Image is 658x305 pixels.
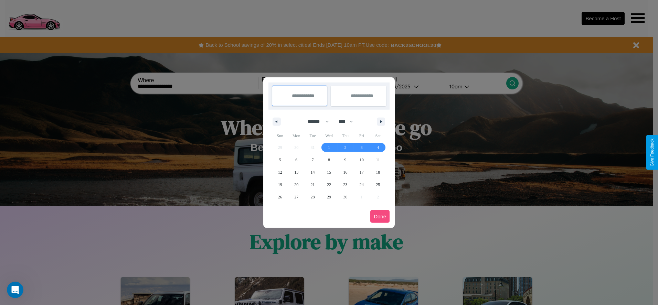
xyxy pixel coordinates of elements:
button: 5 [272,154,288,166]
span: Sat [370,130,386,141]
span: Sun [272,130,288,141]
button: 21 [305,178,321,191]
span: 5 [279,154,281,166]
span: 12 [278,166,282,178]
span: 4 [377,141,379,154]
button: 16 [337,166,353,178]
button: 27 [288,191,304,203]
button: 12 [272,166,288,178]
iframe: Intercom live chat [7,282,23,298]
span: 25 [376,178,380,191]
button: 26 [272,191,288,203]
span: 10 [360,154,364,166]
span: 20 [294,178,298,191]
button: 19 [272,178,288,191]
span: Mon [288,130,304,141]
button: 18 [370,166,386,178]
span: 13 [294,166,298,178]
span: 24 [360,178,364,191]
span: 26 [278,191,282,203]
span: 7 [312,154,314,166]
button: 11 [370,154,386,166]
button: 1 [321,141,337,154]
button: 28 [305,191,321,203]
span: 30 [343,191,347,203]
button: 24 [353,178,370,191]
button: 22 [321,178,337,191]
span: 8 [328,154,330,166]
button: 2 [337,141,353,154]
span: 19 [278,178,282,191]
span: 9 [344,154,346,166]
button: 3 [353,141,370,154]
span: 27 [294,191,298,203]
button: 23 [337,178,353,191]
button: 13 [288,166,304,178]
button: 7 [305,154,321,166]
span: 1 [328,141,330,154]
span: 15 [327,166,331,178]
button: 29 [321,191,337,203]
span: 21 [311,178,315,191]
button: 6 [288,154,304,166]
span: Fri [353,130,370,141]
span: Thu [337,130,353,141]
span: 6 [295,154,297,166]
span: Wed [321,130,337,141]
span: 17 [360,166,364,178]
button: 15 [321,166,337,178]
span: 16 [343,166,347,178]
span: 29 [327,191,331,203]
button: 9 [337,154,353,166]
span: 28 [311,191,315,203]
span: 3 [361,141,363,154]
button: 8 [321,154,337,166]
button: 10 [353,154,370,166]
button: 25 [370,178,386,191]
button: Done [370,210,390,223]
span: 14 [311,166,315,178]
span: 22 [327,178,331,191]
span: 18 [376,166,380,178]
button: 20 [288,178,304,191]
span: 23 [343,178,347,191]
span: Tue [305,130,321,141]
span: 11 [376,154,380,166]
button: 4 [370,141,386,154]
div: Give Feedback [650,139,655,166]
button: 30 [337,191,353,203]
button: 17 [353,166,370,178]
button: 14 [305,166,321,178]
span: 2 [344,141,346,154]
